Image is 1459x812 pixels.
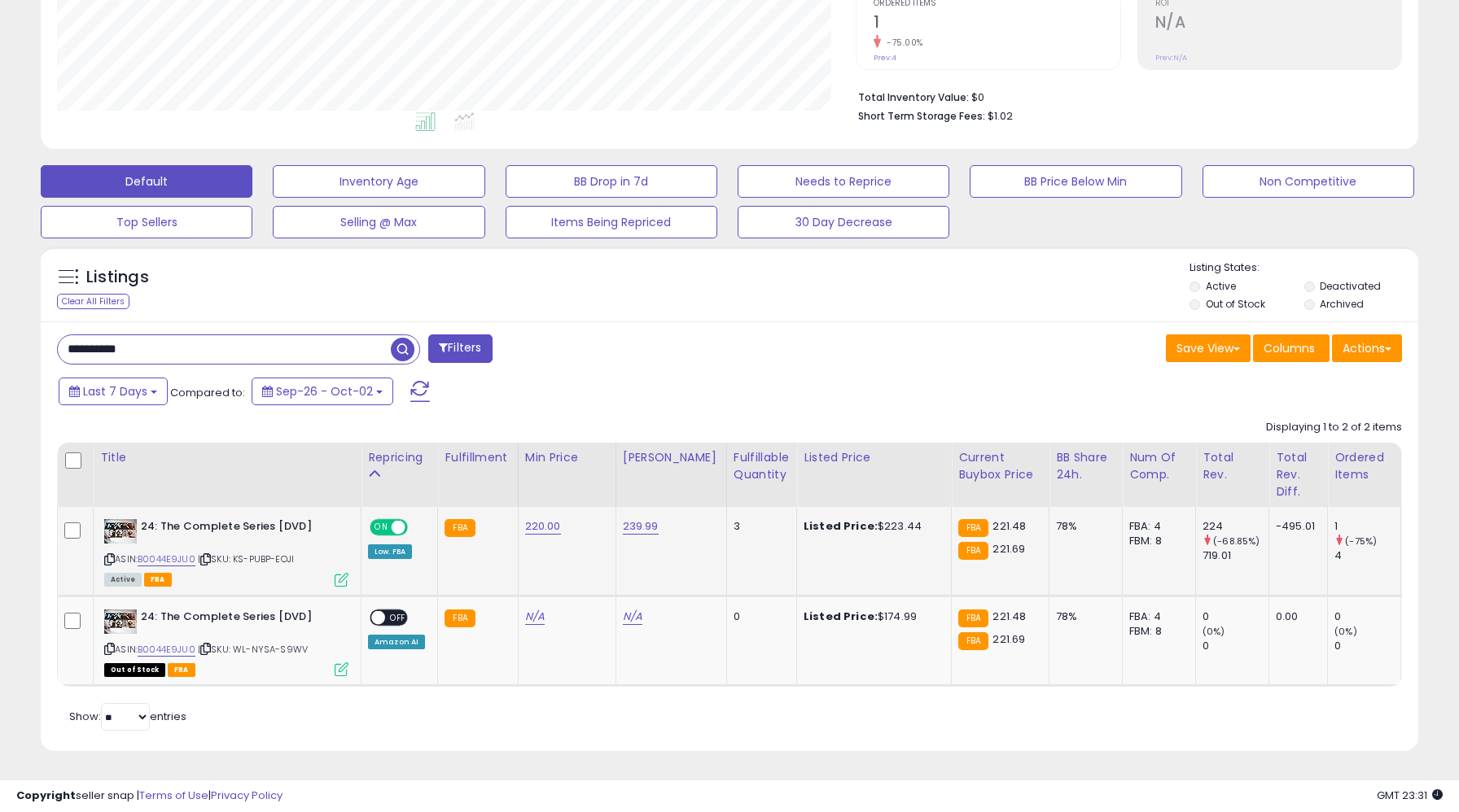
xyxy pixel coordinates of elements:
div: 1 [1334,519,1400,534]
li: $0 [858,86,1390,106]
span: FBA [168,663,195,677]
div: seller snap | | [16,788,283,804]
div: $223.44 [804,519,939,534]
small: -75.00% [881,37,923,49]
span: All listings currently available for purchase on Amazon [104,573,142,587]
a: B0044E9JU0 [138,643,195,657]
div: Repricing [368,449,431,466]
div: 0 [1203,639,1268,653]
span: 221.48 [992,609,1026,624]
small: FBA [445,519,475,537]
div: Displaying 1 to 2 of 2 items [1266,420,1402,435]
div: 0 [734,609,784,624]
button: Default [41,165,252,198]
label: Active [1206,279,1236,293]
span: 2025-10-10 23:31 GMT [1377,788,1443,803]
h2: 1 [874,13,1119,35]
div: Ordered Items [1334,449,1394,483]
b: 24: The Complete Series [DVD] [141,519,339,539]
div: 78% [1056,609,1110,624]
span: Columns [1264,340,1315,356]
div: Min Price [525,449,609,466]
span: Compared to: [170,385,245,400]
div: ASIN: [104,519,348,585]
div: Listed Price [804,449,944,466]
h5: Listings [86,266,149,289]
div: FBA: 4 [1129,519,1183,534]
button: Non Competitive [1203,165,1414,198]
b: Short Term Storage Fees: [858,109,985,123]
a: Privacy Policy [211,788,283,803]
div: Fulfillable Quantity [734,449,790,483]
div: Fulfillment [445,449,510,466]
a: 220.00 [525,518,561,535]
div: FBA: 4 [1129,609,1183,624]
small: FBA [445,609,475,627]
small: FBA [958,632,988,650]
small: FBA [958,542,988,560]
div: Low. FBA [368,544,412,559]
div: 0 [1334,609,1400,624]
b: 24: The Complete Series [DVD] [141,609,339,629]
div: BB Share 24h. [1056,449,1115,483]
button: BB Drop in 7d [506,165,717,198]
span: Show: entries [69,709,186,724]
div: -495.01 [1276,519,1315,534]
img: 51TmMhU4ssL._SL40_.jpg [104,609,137,634]
div: 719.01 [1203,548,1268,563]
button: Items Being Repriced [506,206,717,238]
div: 78% [1056,519,1110,534]
div: Total Rev. Diff. [1276,449,1321,500]
a: N/A [623,609,642,625]
div: Amazon AI [368,635,425,649]
h2: N/A [1155,13,1401,35]
b: Listed Price: [804,518,878,534]
div: 4 [1334,548,1400,563]
small: Prev: 4 [874,53,896,63]
a: N/A [525,609,545,625]
label: Out of Stock [1206,297,1265,311]
span: 221.69 [992,541,1025,557]
small: (-75%) [1345,535,1377,548]
a: B0044E9JU0 [138,552,195,566]
div: FBM: 8 [1129,534,1183,548]
div: Total Rev. [1203,449,1262,483]
span: ON [371,521,392,535]
div: Current Buybox Price [958,449,1042,483]
button: BB Price Below Min [970,165,1181,198]
span: 221.48 [992,518,1026,534]
button: Actions [1332,334,1402,362]
small: Prev: N/A [1155,53,1187,63]
a: Terms of Use [139,788,208,803]
div: Num of Comp. [1129,449,1189,483]
div: 3 [734,519,784,534]
span: OFF [385,610,411,624]
div: FBM: 8 [1129,624,1183,639]
div: ASIN: [104,609,348,675]
span: Last 7 Days [83,383,147,399]
span: Sep-26 - Oct-02 [276,383,373,399]
span: OFF [405,521,432,535]
small: (0%) [1334,625,1357,638]
a: 239.99 [623,518,659,535]
b: Total Inventory Value: [858,90,969,104]
div: $174.99 [804,609,939,624]
div: 224 [1203,519,1268,534]
button: Save View [1166,334,1251,362]
div: Clear All Filters [57,294,129,309]
img: 51TmMhU4ssL._SL40_.jpg [104,519,137,544]
button: Top Sellers [41,206,252,238]
small: (-68.85%) [1213,535,1260,548]
strong: Copyright [16,788,76,803]
span: 221.69 [992,631,1025,647]
div: 0 [1334,639,1400,653]
button: Selling @ Max [273,206,484,238]
small: (0%) [1203,625,1225,638]
label: Archived [1320,297,1364,311]
div: 0.00 [1276,609,1315,624]
p: Listing States: [1190,260,1418,276]
button: Needs to Reprice [738,165,949,198]
small: FBA [958,519,988,537]
span: | SKU: WL-NYSA-S9WV [198,643,308,656]
span: All listings that are currently out of stock and unavailable for purchase on Amazon [104,663,165,677]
